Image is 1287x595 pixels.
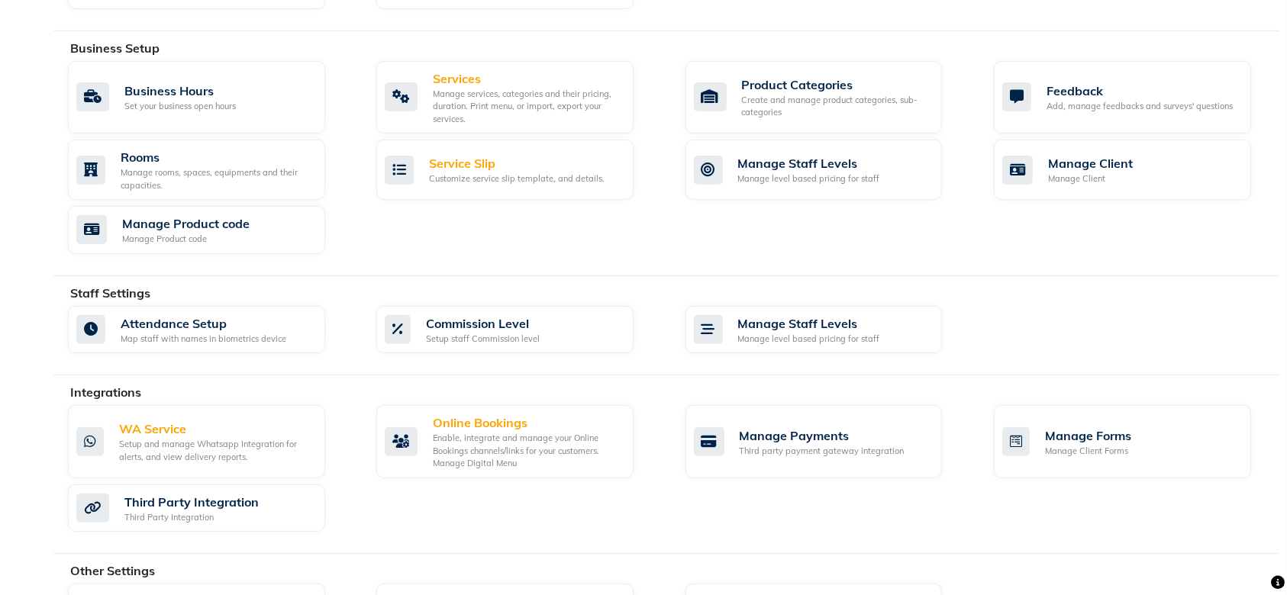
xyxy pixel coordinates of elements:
[740,426,905,445] div: Manage Payments
[685,405,971,478] a: Manage PaymentsThird party payment gateway integration
[426,333,540,346] div: Setup staff Commission level
[68,405,353,478] a: WA ServiceSetup and manage Whatsapp Integration for alerts, and view delivery reports.
[121,148,313,166] div: Rooms
[1048,154,1133,172] div: Manage Client
[1045,426,1131,445] div: Manage Forms
[994,61,1279,134] a: FeedbackAdd, manage feedbacks and surveys' questions
[685,140,971,200] a: Manage Staff LevelsManage level based pricing for staff
[433,69,621,88] div: Services
[119,438,313,463] div: Setup and manage Whatsapp Integration for alerts, and view delivery reports.
[124,511,259,524] div: Third Party Integration
[376,306,662,354] a: Commission LevelSetup staff Commission level
[121,333,286,346] div: Map staff with names in biometrics device
[738,314,880,333] div: Manage Staff Levels
[994,405,1279,478] a: Manage FormsManage Client Forms
[121,166,313,191] div: Manage rooms, spaces, equipments and their capacities.
[68,140,353,200] a: RoomsManage rooms, spaces, equipments and their capacities.
[994,140,1279,200] a: Manage ClientManage Client
[68,61,353,134] a: Business HoursSet your business open hours
[685,61,971,134] a: Product CategoriesCreate and manage product categories, sub-categories
[121,314,286,333] div: Attendance Setup
[738,172,880,185] div: Manage level based pricing for staff
[742,76,931,94] div: Product Categories
[68,206,353,254] a: Manage Product codeManage Product code
[68,484,353,532] a: Third Party IntegrationThird Party Integration
[1045,445,1131,458] div: Manage Client Forms
[376,61,662,134] a: ServicesManage services, categories and their pricing, duration. Print menu, or import, export yo...
[433,413,621,432] div: Online Bookings
[1047,100,1233,113] div: Add, manage feedbacks and surveys' questions
[433,432,621,470] div: Enable, integrate and manage your Online Bookings channels/links for your customers. Manage Digit...
[685,306,971,354] a: Manage Staff LevelsManage level based pricing for staff
[738,333,880,346] div: Manage level based pricing for staff
[124,100,236,113] div: Set your business open hours
[740,445,905,458] div: Third party payment gateway integration
[119,420,313,438] div: WA Service
[426,314,540,333] div: Commission Level
[1048,172,1133,185] div: Manage Client
[68,306,353,354] a: Attendance SetupMap staff with names in biometrics device
[1047,82,1233,100] div: Feedback
[433,88,621,126] div: Manage services, categories and their pricing, duration. Print menu, or import, export your servi...
[742,94,931,119] div: Create and manage product categories, sub-categories
[429,172,605,185] div: Customize service slip template, and details.
[122,214,250,233] div: Manage Product code
[376,405,662,478] a: Online BookingsEnable, integrate and manage your Online Bookings channels/links for your customer...
[429,154,605,172] div: Service Slip
[124,493,259,511] div: Third Party Integration
[738,154,880,172] div: Manage Staff Levels
[376,140,662,200] a: Service SlipCustomize service slip template, and details.
[122,233,250,246] div: Manage Product code
[124,82,236,100] div: Business Hours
